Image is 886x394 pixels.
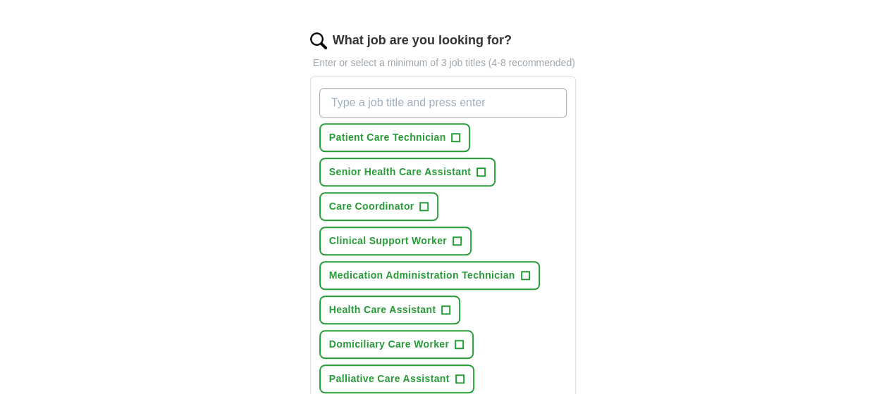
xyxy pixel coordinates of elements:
[329,303,436,317] span: Health Care Assistant
[319,88,567,117] input: Type a job title and press enter
[310,32,327,49] img: search.png
[319,192,439,221] button: Care Coordinator
[329,199,414,214] span: Care Coordinator
[310,56,577,70] p: Enter or select a minimum of 3 job titles (4-8 recommended)
[319,261,540,290] button: Medication Administration Technician
[329,337,449,352] span: Domiciliary Care Worker
[329,165,471,179] span: Senior Health Care Assistant
[329,130,446,145] span: Patient Care Technician
[319,158,496,186] button: Senior Health Care Assistant
[319,227,472,255] button: Clinical Support Worker
[329,371,450,386] span: Palliative Care Assistant
[319,330,474,359] button: Domiciliary Care Worker
[319,364,474,393] button: Palliative Care Assistant
[319,295,461,324] button: Health Care Assistant
[329,234,447,248] span: Clinical Support Worker
[329,268,515,283] span: Medication Administration Technician
[333,31,512,50] label: What job are you looking for?
[319,123,471,152] button: Patient Care Technician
